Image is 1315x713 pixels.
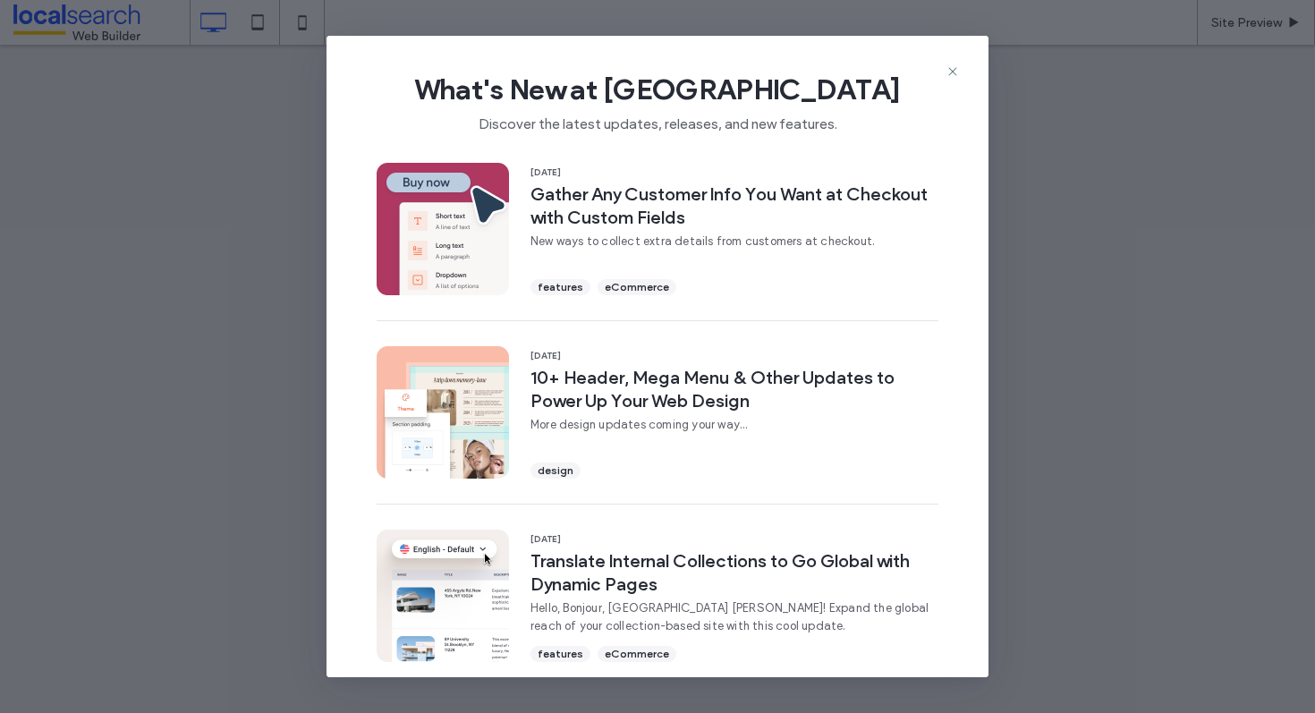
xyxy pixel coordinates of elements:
[530,549,938,596] span: Translate Internal Collections to Go Global with Dynamic Pages
[530,182,938,229] span: Gather Any Customer Info You Want at Checkout with Custom Fields
[538,279,583,295] span: features
[530,233,938,250] span: New ways to collect extra details from customers at checkout.
[538,463,573,479] span: design
[355,107,960,134] span: Discover the latest updates, releases, and new features.
[538,646,583,662] span: features
[605,279,669,295] span: eCommerce
[530,416,938,434] span: More design updates coming your way...
[530,350,938,362] span: [DATE]
[355,72,960,107] span: What's New at [GEOGRAPHIC_DATA]
[530,366,938,412] span: 10+ Header, Mega Menu & Other Updates to Power Up Your Web Design
[605,646,669,662] span: eCommerce
[530,166,938,179] span: [DATE]
[530,599,938,635] span: Hello, Bonjour, [GEOGRAPHIC_DATA] [PERSON_NAME]! Expand the global reach of your collection-based...
[530,533,938,546] span: [DATE]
